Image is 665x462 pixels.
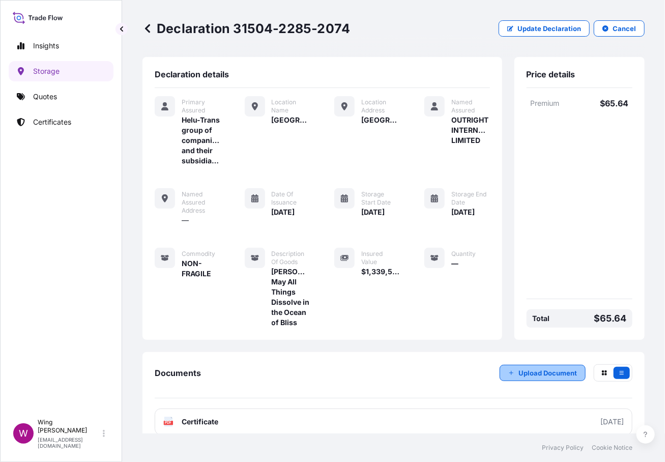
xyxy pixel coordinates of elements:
[182,115,220,166] span: Helu-Trans group of companies and their subsidiaries
[155,69,229,79] span: Declaration details
[165,421,172,425] text: PDF
[451,250,476,258] span: Quantity
[600,417,624,427] div: [DATE]
[451,190,490,207] span: Storage End Date
[272,98,310,114] span: Location Name
[19,428,28,439] span: W
[518,368,577,378] p: Upload Document
[9,36,113,56] a: Insights
[451,258,458,269] span: —
[272,207,295,217] span: [DATE]
[517,23,581,34] p: Update Declaration
[499,20,590,37] button: Update Declaration
[38,418,101,435] p: Wing [PERSON_NAME]
[594,20,645,37] button: Cancel
[182,417,218,427] span: Certificate
[182,258,220,279] span: NON-FRAGILE
[527,69,575,79] span: Price details
[9,112,113,132] a: Certificates
[361,207,385,217] span: [DATE]
[580,98,628,108] p: $65.64
[33,41,59,51] p: Insights
[182,98,220,114] span: Primary Assured
[33,117,71,127] p: Certificates
[533,313,550,324] p: Total
[182,190,220,215] span: Named Assured Address
[272,190,310,207] span: Date of Issuance
[33,92,57,102] p: Quotes
[451,98,490,114] span: Named Assured
[592,444,632,452] a: Cookie Notice
[451,115,490,146] span: OUTRIGHT INTERNATIONAL LIMITED
[451,207,475,217] span: [DATE]
[33,66,60,76] p: Storage
[361,267,400,277] span: $1,339,533
[155,369,201,377] p: Documents
[361,115,400,125] span: [GEOGRAPHIC_DATA]
[531,98,580,108] p: Premium
[272,250,310,266] span: Description of Goods
[155,409,632,435] a: PDFCertificate[DATE]
[9,61,113,81] a: Storage
[38,437,101,449] p: [EMAIL_ADDRESS][DOMAIN_NAME]
[613,23,636,34] p: Cancel
[361,98,400,114] span: Location Address
[182,215,189,225] span: —
[272,115,310,125] span: [GEOGRAPHIC_DATA]
[142,20,350,37] p: Declaration 31504-2285-2074
[182,250,215,258] span: Commodity
[500,365,586,381] button: Upload Document
[361,190,400,207] span: Storage Start Date
[9,86,113,107] a: Quotes
[594,313,626,324] p: $65.64
[361,250,400,266] span: Insured Value
[542,444,584,452] a: Privacy Policy
[272,267,310,328] span: [PERSON_NAME], May All Things Dissolve in the Ocean of Bliss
